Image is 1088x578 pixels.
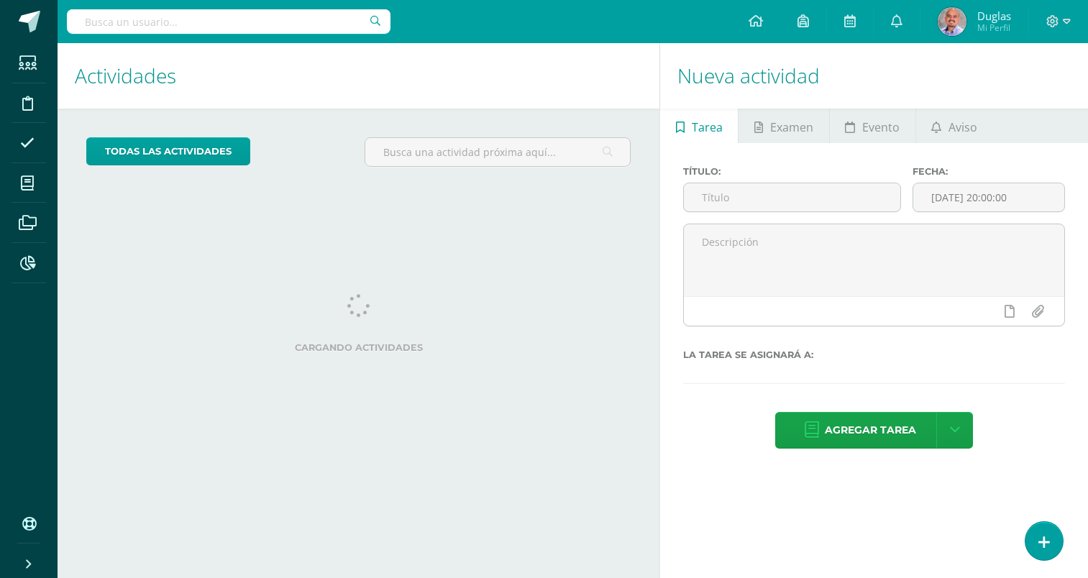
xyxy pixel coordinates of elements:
[977,22,1011,34] span: Mi Perfil
[86,137,250,165] a: todas las Actividades
[692,110,723,144] span: Tarea
[862,110,900,144] span: Evento
[913,183,1064,211] input: Fecha de entrega
[916,109,993,143] a: Aviso
[825,413,916,448] span: Agregar tarea
[365,138,631,166] input: Busca una actividad próxima aquí...
[683,349,1065,360] label: La tarea se asignará a:
[938,7,966,36] img: 303f0dfdc36eeea024f29b2ae9d0f183.png
[913,166,1065,177] label: Fecha:
[739,109,828,143] a: Examen
[660,109,738,143] a: Tarea
[977,9,1011,23] span: Duglas
[75,43,642,109] h1: Actividades
[67,9,390,34] input: Busca un usuario...
[770,110,813,144] span: Examen
[86,342,631,353] label: Cargando actividades
[948,110,977,144] span: Aviso
[830,109,915,143] a: Evento
[683,166,901,177] label: Título:
[677,43,1071,109] h1: Nueva actividad
[684,183,900,211] input: Título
